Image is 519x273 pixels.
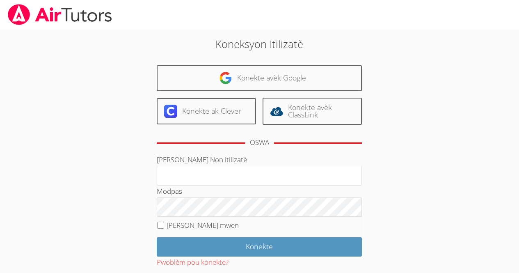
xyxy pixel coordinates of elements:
[263,98,362,125] a: Konekte avèk ClassLink
[219,71,232,85] img: google-logo-50288ca7cdecda66e5e0955fdab243c47b7ad437acaf1139b6f446037453330a.svg
[215,37,303,51] font: Koneksyon Itilizatè
[250,138,269,147] font: OSWA
[164,105,177,118] img: clever-logo-6eab21bc6e7a338710f1a6ff85c0baf02591cd810cc4098c63d3a4b26e2feb20.svg
[157,65,362,91] a: Konekte avèk Google
[157,257,229,268] button: Pwoblèm pou konekte?
[7,4,113,25] img: airtutors_banner-c4298cdbf04f3fff15de1276eac7730deb9818008684d7c2e4769d2f7ddbe033.png
[157,98,256,124] a: Konekte ak Clever
[157,155,247,164] font: [PERSON_NAME] Non itilizatè
[157,186,182,196] font: Modpas
[167,220,239,230] font: [PERSON_NAME] mwen
[237,73,306,83] font: Konekte avèk Google
[157,257,229,267] font: Pwoblèm pou konekte?
[157,237,362,257] input: Konekte
[270,105,283,118] img: classlink-logo-d6bb404cc1216ec64c9a2012d9dc4662098be43eaf13dc465df04b49fa7ab582.svg
[182,106,241,116] font: Konekte ak Clever
[288,102,332,119] font: Konekte avèk ClassLink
